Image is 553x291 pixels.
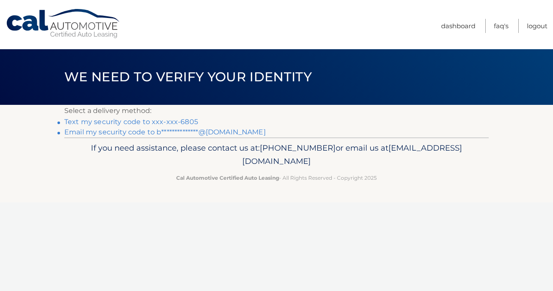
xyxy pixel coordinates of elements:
span: We need to verify your identity [64,69,312,85]
p: Select a delivery method: [64,105,489,117]
span: [PHONE_NUMBER] [260,143,336,153]
a: Text my security code to xxx-xxx-6805 [64,118,198,126]
a: Logout [527,19,547,33]
p: - All Rights Reserved - Copyright 2025 [70,173,483,182]
p: If you need assistance, please contact us at: or email us at [70,141,483,169]
a: FAQ's [494,19,508,33]
a: Dashboard [441,19,475,33]
strong: Cal Automotive Certified Auto Leasing [176,175,279,181]
a: Cal Automotive [6,9,121,39]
